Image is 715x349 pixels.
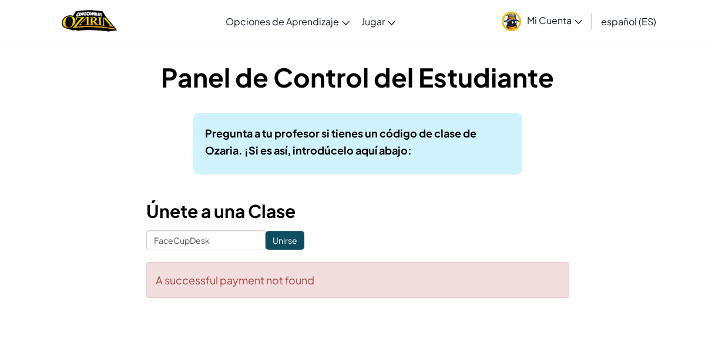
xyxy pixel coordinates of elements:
[205,126,476,157] b: Pregunta a tu profesor si tienes un código de clase de Ozaria. ¡Si es así, introdúcelo aquí abajo:
[527,14,582,26] span: Mi Cuenta
[62,9,116,33] a: Ozaria by CodeCombat logo
[146,59,569,95] h1: Panel de Control del Estudiante
[220,5,355,37] a: Opciones de Aprendizaje
[226,15,339,28] span: Opciones de Aprendizaje
[146,230,266,250] input: <Enter Class Code>
[496,2,588,39] a: Mi Cuenta
[361,15,385,28] span: Jugar
[601,15,656,28] span: español (ES)
[355,5,401,37] a: Jugar
[266,231,304,250] input: Unirse
[146,198,569,224] h3: Únete a una Clase
[62,9,116,33] img: Home
[146,262,569,298] div: A successful payment not found
[595,5,662,37] a: español (ES)
[502,12,521,31] img: avatar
